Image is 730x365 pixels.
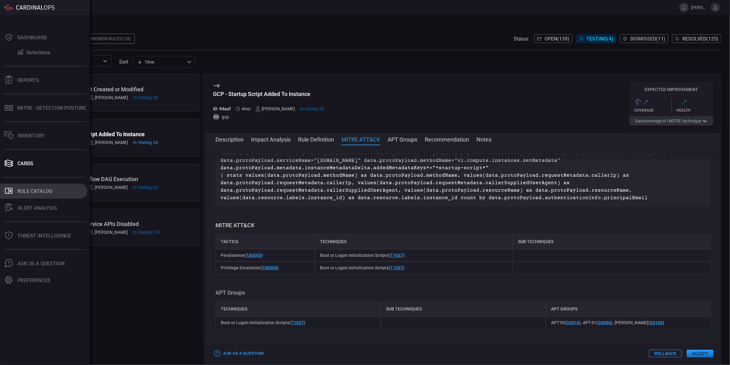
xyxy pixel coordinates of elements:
[89,185,128,190] div: [PERSON_NAME]
[650,320,663,325] a: G0106
[576,34,616,43] button: Testing(4)
[514,36,529,42] span: Status:
[566,320,579,325] a: G0016
[634,108,671,113] div: Coverage
[388,135,417,143] button: APT Groups
[381,301,546,316] div: Sub techniques
[672,34,721,43] button: Resolved(125)
[89,230,128,235] div: [PERSON_NAME]
[213,114,324,120] div: gcp
[341,135,380,143] button: MITRE ATT&CK
[17,261,65,267] div: Ask Us A Question
[221,253,263,258] span: Persistence ( )
[17,35,47,41] div: Dashboard
[620,34,668,43] button: Dismissed(11)
[27,50,50,55] div: Detections
[89,140,128,145] div: [PERSON_NAME]
[215,135,244,143] button: Description
[215,234,315,249] div: Tactics
[583,320,612,325] span: APT41 ( )
[17,233,71,239] div: Threat Intelligence
[320,265,404,270] span: Boot or Logon Initialization Scripts ( )
[17,77,39,83] div: Reports
[46,221,160,227] div: GCP - Multiple Service APIs Disabled
[691,5,708,10] span: [PERSON_NAME].nsonga
[544,36,569,42] span: Open ( 139 )
[630,36,665,42] span: Dismissed ( 11 )
[315,234,513,249] div: Techniques
[133,140,158,145] span: Sep 27, 2025 6:18 PM
[534,34,572,43] button: Open(139)
[586,36,613,42] span: Testing ( 4 )
[133,95,158,100] span: Sep 27, 2025 6:10 PM
[677,108,714,113] div: Health
[476,135,491,143] button: Notes
[213,91,324,97] div: GCP - Startup Script Added To Instance
[629,87,713,92] h5: Expected Improvement
[251,135,291,143] button: Impact Analysis
[666,118,669,123] span: 1
[213,106,231,111] h5: ID: 94aaf
[246,253,261,258] a: TA0003
[17,277,51,283] div: Preferences
[213,349,265,358] button: Ask Us a Question
[242,106,250,111] span: May 27, 2025 5:49 AM
[215,289,711,296] h3: APT Groups
[46,131,158,137] div: GCP - Startup Script Added To Instance
[119,59,128,65] label: sort
[221,320,305,325] span: Boot or Logon Initialization Scripts ( )
[46,86,158,93] div: GCP - Deployment Created or Modified
[215,222,711,229] h3: MITRE ATT&CK
[87,34,135,44] div: Broken Rules (10)
[17,205,57,211] div: ALERT ANALYSIS
[546,301,711,316] div: APT Groups
[291,320,304,325] a: T1037
[17,105,86,111] div: MITRE - Detection Posture
[262,265,277,270] a: TA0004
[687,350,713,357] button: Accept
[133,230,160,235] span: Sep 02, 2025 2:50 PM
[17,161,33,166] div: Cards
[298,135,334,143] button: Rule Definition
[649,350,682,357] button: Rollback
[255,106,295,111] div: [PERSON_NAME]
[300,106,324,111] span: Sep 27, 2025 6:18 PM
[89,95,128,100] div: [PERSON_NAME]
[615,320,664,325] span: [PERSON_NAME] ( )
[425,135,469,143] button: Recommendation
[17,188,52,194] div: Rule Catalog
[221,265,279,270] span: Privilege Escalation ( )
[598,320,611,325] a: G0096
[133,185,158,190] span: Sep 27, 2025 6:12 PM
[682,36,718,42] span: Resolved ( 125 )
[220,149,706,202] p: index=gcp sourcetype IN ("google:gcp:pubsub:audit:admin_activity", "google:gcp:pubsub:audit:data_...
[101,57,109,65] button: Open
[215,301,381,316] div: Techniques
[137,59,185,65] div: Time
[551,320,581,325] span: APT29 ( )
[390,265,403,270] a: T1037
[17,133,45,139] div: Inventory
[320,253,404,258] span: Boot or Logon Initialization Scripts ( )
[629,116,713,126] button: Gaincoverage in1MITRE technique
[390,253,403,258] a: T1037
[513,234,711,249] div: Sub Techniques
[46,176,158,182] div: GCP - Manual Airflow DAG Execution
